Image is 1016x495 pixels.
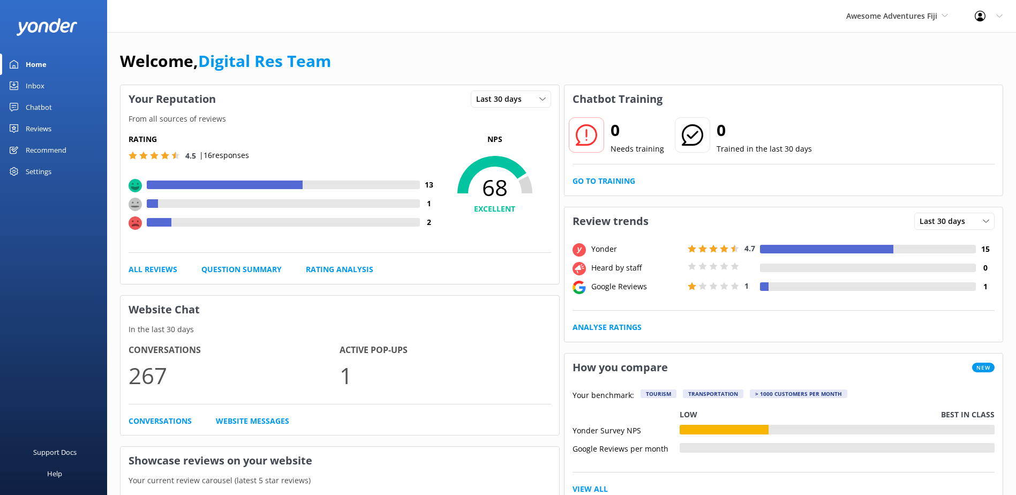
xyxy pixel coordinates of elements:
[120,48,331,74] h1: Welcome,
[717,117,812,143] h2: 0
[129,415,192,427] a: Conversations
[439,203,551,215] h4: EXCELLENT
[199,149,249,161] p: | 16 responses
[121,447,559,475] h3: Showcase reviews on your website
[976,243,995,255] h4: 15
[611,143,664,155] p: Needs training
[26,75,44,96] div: Inbox
[26,139,66,161] div: Recommend
[680,409,697,421] p: Low
[589,243,685,255] div: Yonder
[565,354,676,381] h3: How you compare
[972,363,995,372] span: New
[941,409,995,421] p: Best in class
[340,357,551,393] p: 1
[573,425,680,434] div: Yonder Survey NPS
[420,198,439,209] h4: 1
[16,18,78,36] img: yonder-white-logo.png
[185,151,196,161] span: 4.5
[750,389,847,398] div: > 1000 customers per month
[744,281,749,291] span: 1
[976,262,995,274] h4: 0
[573,321,642,333] a: Analyse Ratings
[306,264,373,275] a: Rating Analysis
[129,264,177,275] a: All Reviews
[201,264,282,275] a: Question Summary
[573,175,635,187] a: Go to Training
[33,441,77,463] div: Support Docs
[420,216,439,228] h4: 2
[573,389,634,402] p: Your benchmark:
[129,357,340,393] p: 267
[121,475,559,486] p: Your current review carousel (latest 5 star reviews)
[573,443,680,453] div: Google Reviews per month
[26,54,47,75] div: Home
[26,96,52,118] div: Chatbot
[216,415,289,427] a: Website Messages
[589,262,685,274] div: Heard by staff
[26,118,51,139] div: Reviews
[920,215,972,227] span: Last 30 days
[121,296,559,324] h3: Website Chat
[744,243,755,253] span: 4.7
[611,117,664,143] h2: 0
[476,93,528,105] span: Last 30 days
[121,85,224,113] h3: Your Reputation
[121,113,559,125] p: From all sources of reviews
[439,133,551,145] p: NPS
[420,179,439,191] h4: 13
[589,281,685,292] div: Google Reviews
[121,324,559,335] p: In the last 30 days
[129,343,340,357] h4: Conversations
[129,133,439,145] h5: Rating
[683,389,743,398] div: Transportation
[340,343,551,357] h4: Active Pop-ups
[439,174,551,201] span: 68
[26,161,51,182] div: Settings
[565,85,671,113] h3: Chatbot Training
[717,143,812,155] p: Trained in the last 30 days
[846,11,937,21] span: Awesome Adventures Fiji
[47,463,62,484] div: Help
[565,207,657,235] h3: Review trends
[641,389,676,398] div: Tourism
[976,281,995,292] h4: 1
[198,50,331,72] a: Digital Res Team
[573,483,608,495] a: View All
